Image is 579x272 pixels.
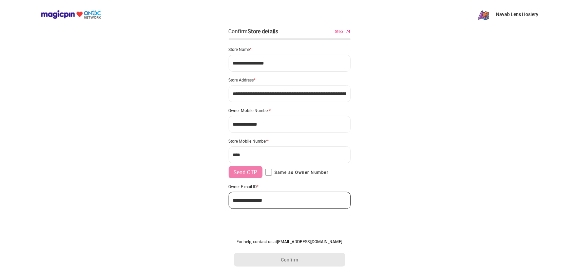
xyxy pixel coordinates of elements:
[248,28,278,35] div: Store details
[277,239,343,244] a: [EMAIL_ADDRESS][DOMAIN_NAME]
[335,28,351,34] div: Step 1/4
[265,169,329,176] label: Same as Owner Number
[229,166,263,178] button: Send OTP
[41,10,101,19] img: ondc-logo-new-small.8a59708e.svg
[229,184,351,189] div: Owner E-mail ID
[477,7,490,21] img: zN8eeJ7_1yFC7u6ROh_yaNnuSMByXp4ytvKet0ObAKR-3G77a2RQhNqTzPi8_o_OMQ7Yu_PgX43RpeKyGayj_rdr-Pw
[234,253,345,267] button: Confirm
[265,169,272,176] input: Same as Owner Number
[234,239,345,244] div: For help, contact us at
[229,108,351,113] div: Owner Mobile Number
[229,77,351,83] div: Store Address
[229,47,351,52] div: Store Name
[229,138,351,144] div: Store Mobile Number
[229,27,278,35] div: Confirm
[496,11,538,18] p: Navab Lens Hosiery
